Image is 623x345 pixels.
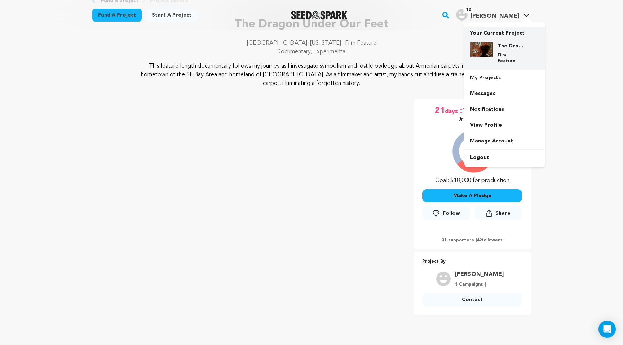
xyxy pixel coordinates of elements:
a: Notifications [464,101,545,117]
button: Make A Pledge [422,189,522,202]
a: My Projects [464,70,545,86]
p: Project By [422,258,522,266]
span: 12 [463,6,474,13]
h4: The Dragon Under Our Feet [498,42,523,50]
span: 21 [435,105,445,117]
img: Seed&Spark Logo Dark Mode [291,11,348,19]
a: Goto Tara Baghdassarian profile [455,270,504,279]
img: 40aff909687a5366.jpg [470,42,493,57]
div: Open Intercom Messenger [598,321,616,338]
p: Documentary, Experimental [92,47,531,56]
p: Your Current Project [470,27,539,37]
p: This feature length documentary follows my journey as I investigate symbolism and lost knowledge ... [136,62,487,88]
img: user.png [436,272,451,286]
a: Logout [464,150,545,165]
p: [GEOGRAPHIC_DATA], [US_STATE] | Film Feature [92,39,531,47]
span: Tara B.'s Profile [455,8,531,23]
a: Tara B.'s Profile [455,8,531,21]
p: Film Feature [498,53,523,64]
span: Share [495,210,511,217]
a: Start a project [146,9,197,22]
div: Tara B.'s Profile [456,9,519,21]
span: Follow [443,210,460,217]
img: user.png [456,9,468,21]
button: Share [474,206,522,220]
button: Follow [422,207,470,220]
a: Manage Account [464,133,545,149]
span: days [445,105,459,117]
span: [PERSON_NAME] [470,13,519,19]
span: 42 [477,238,482,242]
p: 1 Campaigns | [455,282,504,287]
a: Fund a project [92,9,142,22]
p: Until Deadline [458,117,486,122]
span: :16 [459,105,472,117]
a: Messages [464,86,545,101]
span: Share [474,206,522,223]
a: Your Current Project The Dragon Under Our Feet Film Feature [470,27,539,70]
a: Seed&Spark Homepage [291,11,348,19]
a: Contact [422,293,522,306]
a: View Profile [464,117,545,133]
p: 31 supporters | followers [422,237,522,243]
